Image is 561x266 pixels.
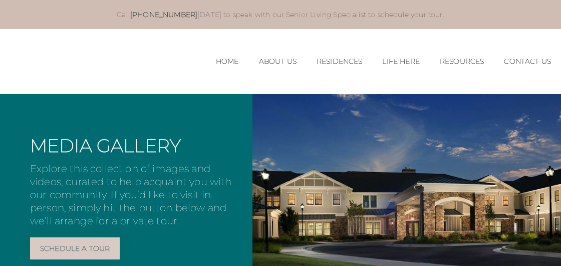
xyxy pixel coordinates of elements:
h2: Media Gallery [30,137,242,155]
a: [PHONE_NUMBER] [130,10,197,19]
a: Schedule a Tour [30,237,120,259]
a: Resources [440,57,484,66]
a: About Us [259,57,297,66]
a: Home [216,57,239,66]
a: Life Here [382,57,419,66]
p: Explore this collection of images and videos, curated to help acquaint you with our community. If... [30,162,242,227]
p: Call [DATE] to speak with our Senior Living Specialist to schedule your tour. [38,10,523,19]
a: Residences [317,57,363,66]
a: Contact Us [504,57,551,66]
